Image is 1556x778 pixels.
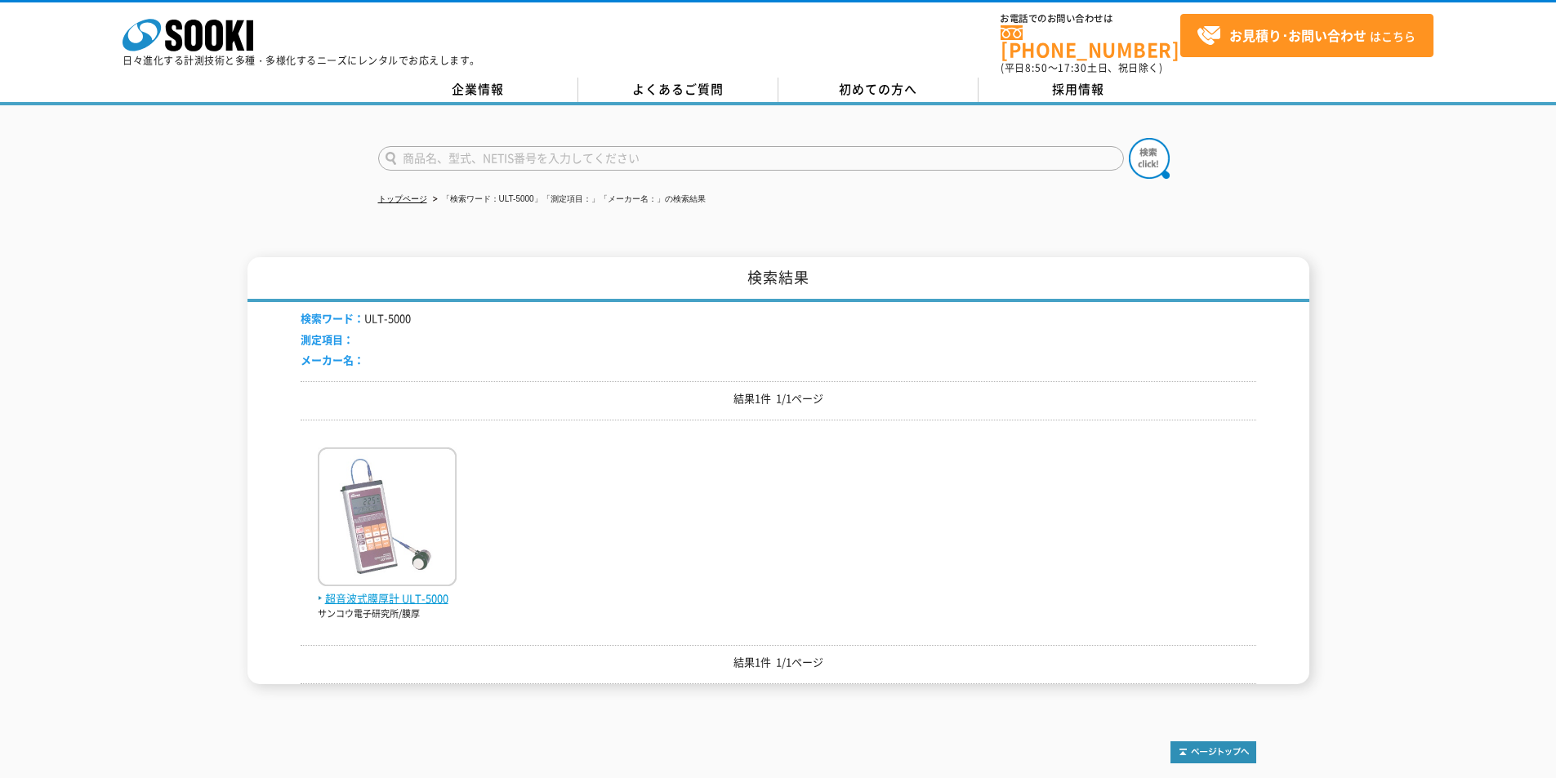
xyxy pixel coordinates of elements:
a: 採用情報 [979,78,1179,102]
span: お電話でのお問い合わせは [1001,14,1180,24]
a: よくあるご質問 [578,78,778,102]
a: トップページ [378,194,427,203]
a: 超音波式膜厚計 ULT-5000 [318,573,457,607]
span: 初めての方へ [839,80,917,98]
strong: お見積り･お問い合わせ [1229,25,1367,45]
span: メーカー名： [301,352,364,367]
p: 結果1件 1/1ページ [301,654,1256,671]
img: トップページへ [1170,741,1256,763]
input: 商品名、型式、NETIS番号を入力してください [378,146,1124,171]
a: [PHONE_NUMBER] [1001,25,1180,59]
li: 「検索ワード：ULT-5000」「測定項目：」「メーカー名：」の検索結果 [430,191,706,208]
span: 超音波式膜厚計 ULT-5000 [318,590,457,607]
a: 初めての方へ [778,78,979,102]
img: ULT-5000 [318,447,457,590]
p: 結果1件 1/1ページ [301,390,1256,407]
p: 日々進化する計測技術と多種・多様化するニーズにレンタルでお応えします。 [123,56,480,65]
li: ULT-5000 [301,310,411,327]
p: サンコウ電子研究所/膜厚 [318,607,457,621]
a: お見積り･お問い合わせはこちら [1180,14,1433,57]
a: 企業情報 [378,78,578,102]
span: 検索ワード： [301,310,364,326]
h1: 検索結果 [247,257,1309,302]
span: 17:30 [1058,60,1087,75]
span: 8:50 [1025,60,1048,75]
img: btn_search.png [1129,138,1170,179]
span: はこちら [1197,24,1416,48]
span: 測定項目： [301,331,354,347]
span: (平日 ～ 土日、祝日除く) [1001,60,1162,75]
